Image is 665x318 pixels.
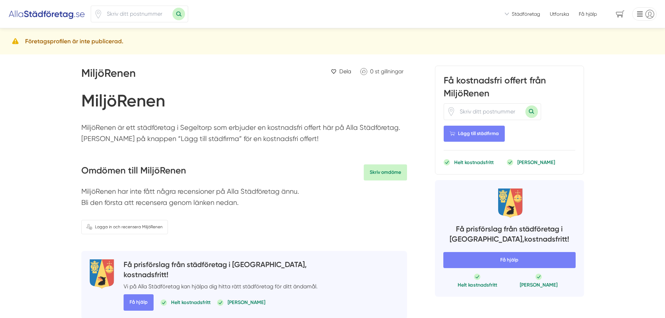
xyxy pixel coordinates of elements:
h2: MiljöRenen [81,66,260,85]
p: Helt kostnadsfritt [171,299,210,306]
h1: MiljöRenen [81,91,165,114]
h3: Omdömen till MiljöRenen [81,164,186,180]
a: Utforska [550,10,569,17]
img: Alla Städföretag [8,8,85,20]
button: Sök med postnummer [172,8,185,20]
input: Skriv ditt postnummer [103,6,172,22]
span: 0 [370,68,374,75]
svg: Pin / Karta [447,107,456,116]
span: navigation-cart [611,8,629,20]
: Lägg till städfirma [444,126,505,142]
h3: Få kostnadsfri offert från MiljöRenen [444,74,575,103]
h4: Få prisförslag från städföretag i [GEOGRAPHIC_DATA], kostnadsfritt! [443,224,576,246]
p: [PERSON_NAME] [520,281,557,288]
a: Dela [328,66,354,77]
span: Logga in och recensera MiljöRenen [95,224,163,230]
p: Vi på Alla Städföretag kan hjälpa dig hitta rätt städföretag för ditt ändamål. [124,282,318,291]
span: Få hjälp [443,252,576,268]
a: Skriv omdöme [364,164,407,180]
span: Dela [339,67,351,76]
span: Städföretag [512,10,540,17]
p: Helt kostnadsfritt [458,281,497,288]
p: MiljöRenen är ett städföretag i Segeltorp som erbjuder en kostnadsfri offert här på Alla Städföre... [81,122,407,148]
input: Skriv ditt postnummer [456,104,525,120]
span: Få hjälp [579,10,597,17]
button: Sök med postnummer [525,105,538,118]
p: [PERSON_NAME] [517,159,555,166]
p: MiljöRenen har inte fått några recensioner på Alla Städföretag ännu. Bli den första att recensera... [81,186,407,212]
span: st gillningar [375,68,404,75]
span: Klicka för att använda din position. [447,107,456,116]
svg: Pin / Karta [94,10,103,19]
p: Helt kostnadsfritt [454,159,494,166]
span: Få hjälp [124,294,154,310]
h5: Företagsprofilen är inte publicerad. [25,37,123,46]
a: Klicka för att gilla MiljöRenen [357,66,407,77]
a: Logga in och recensera MiljöRenen [81,220,168,234]
span: Klicka för att använda din position. [94,10,103,19]
p: [PERSON_NAME] [228,299,265,306]
h4: Få prisförslag från städföretag i [GEOGRAPHIC_DATA], kostnadsfritt! [124,259,318,282]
